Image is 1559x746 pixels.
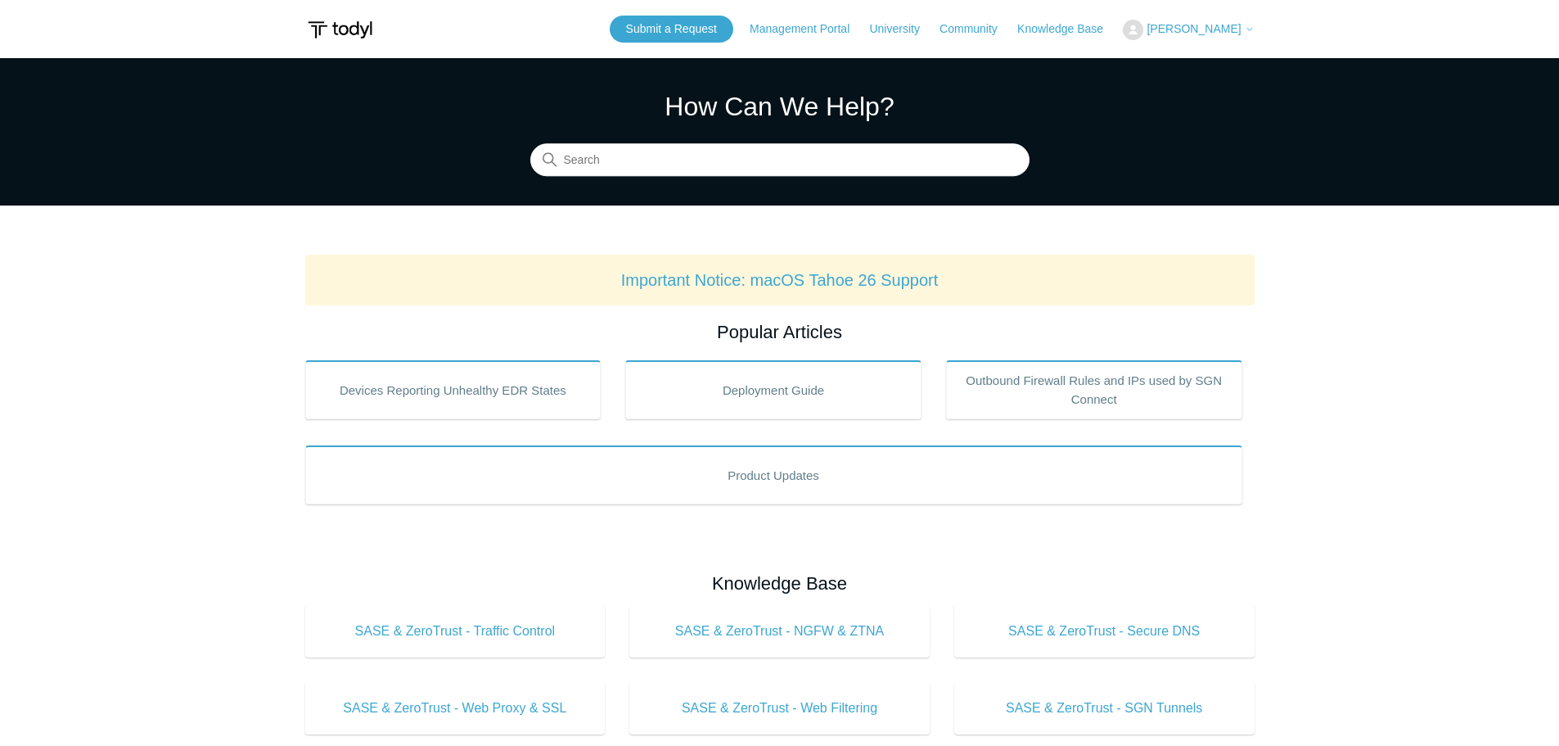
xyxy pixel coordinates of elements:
a: Submit a Request [610,16,733,43]
span: [PERSON_NAME] [1147,22,1241,35]
img: Todyl Support Center Help Center home page [305,15,375,45]
a: SASE & ZeroTrust - Web Filtering [629,682,930,735]
h1: How Can We Help? [530,87,1030,126]
a: SASE & ZeroTrust - Web Proxy & SSL [305,682,606,735]
a: Outbound Firewall Rules and IPs used by SGN Connect [946,360,1242,419]
a: Devices Reporting Unhealthy EDR States [305,360,602,419]
span: SASE & ZeroTrust - Secure DNS [979,622,1230,641]
a: SASE & ZeroTrust - NGFW & ZTNA [629,605,930,658]
h2: Popular Articles [305,319,1255,346]
a: Management Portal [750,20,866,38]
a: SASE & ZeroTrust - Traffic Control [305,605,606,658]
a: University [869,20,935,38]
input: Search [530,144,1030,177]
span: SASE & ZeroTrust - Web Filtering [654,699,905,718]
span: SASE & ZeroTrust - NGFW & ZTNA [654,622,905,641]
a: Deployment Guide [625,360,921,419]
span: SASE & ZeroTrust - Traffic Control [330,622,581,641]
button: [PERSON_NAME] [1123,20,1254,40]
span: SASE & ZeroTrust - SGN Tunnels [979,699,1230,718]
a: Community [939,20,1014,38]
a: SASE & ZeroTrust - Secure DNS [954,605,1255,658]
span: SASE & ZeroTrust - Web Proxy & SSL [330,699,581,718]
a: SASE & ZeroTrust - SGN Tunnels [954,682,1255,735]
h2: Knowledge Base [305,570,1255,597]
a: Product Updates [305,445,1242,504]
a: Knowledge Base [1017,20,1120,38]
a: Important Notice: macOS Tahoe 26 Support [621,271,939,289]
